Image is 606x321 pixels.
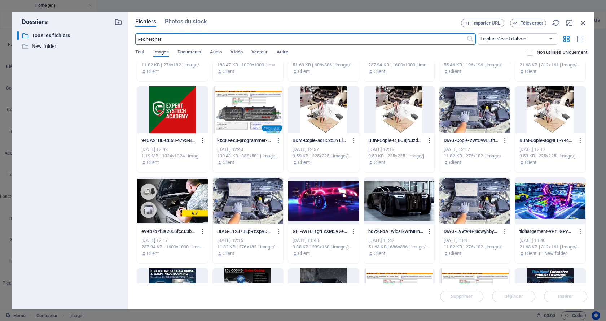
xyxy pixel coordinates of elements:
[579,19,587,27] i: Fermer
[472,21,500,25] span: Importer URL
[368,237,430,244] div: [DATE] 11:42
[135,17,156,26] span: Fichiers
[368,62,430,68] div: 237.94 KB | 1600x1000 | image/webp
[525,159,537,166] p: Client
[217,153,279,159] div: 130.43 KB | 838x581 | image/jpeg
[32,42,109,51] p: New folder
[147,68,159,75] p: Client
[141,237,203,244] div: [DATE] 12:17
[210,48,222,58] span: Audio
[165,17,207,26] span: Photos du stock
[230,48,242,58] span: VIdéo
[444,137,499,144] p: DIAG-Copie-2WtOv9LEtltRT1Cnb7Vz-w.jpeg
[217,62,279,68] div: 183.47 KB | 1000x1000 | image/webp
[519,237,581,244] div: [DATE] 11:40
[223,159,234,166] p: Client
[444,237,505,244] div: [DATE] 11:41
[566,19,574,27] i: Réduire
[510,19,546,27] button: Téléverser
[135,48,144,58] span: Tout
[519,153,581,159] div: 9.59 KB | 225x225 | image/jpeg
[293,153,354,159] div: 9.59 KB | 225x225 | image/jpeg
[293,228,348,235] p: GIF-vw16FtgrFxXM5V2eQHpbpg.jpeg
[217,237,279,244] div: [DATE] 12:15
[519,228,575,235] p: tlchargement-VPrTGPvMkZ6r2MNOndJ9MA.jpeg
[537,49,587,56] p: Affiche uniquement les fichiers non utilisés sur ce site web. Les fichiers ajoutés pendant cette ...
[293,237,354,244] div: [DATE] 11:48
[147,250,159,257] p: Client
[519,146,581,153] div: [DATE] 12:17
[519,250,581,257] div: De: Client | Dossier: New folder
[368,228,423,235] p: hq720-bA1wlcsikwrMHn1zomBuOA.jpg
[293,244,354,250] div: 9.38 KB | 299x168 | image/jpeg
[444,244,505,250] div: 11.82 KB | 276x182 | image/jpeg
[141,153,203,159] div: 1.19 MB | 1024x1024 | image/png
[147,159,159,166] p: Client
[177,48,201,58] span: Documents
[525,68,537,75] p: Client
[17,42,122,51] div: New folder
[141,244,203,250] div: 237.94 KB | 1600x1000 | image/webp
[449,250,461,257] p: Client
[519,137,575,144] p: BDM-Copie-aog4FF-Y4cozDV48E8AWdw.jpeg
[552,19,560,27] i: Actualiser
[519,62,581,68] div: 21.63 KB | 312x161 | image/jpeg
[223,250,234,257] p: Client
[368,153,430,159] div: 9.59 KB | 225x225 | image/jpeg
[293,146,354,153] div: [DATE] 12:37
[293,62,354,68] div: 51.63 KB | 686x386 | image/jpeg
[374,159,386,166] p: Client
[217,228,272,235] p: DIAG-L12J7BEpRzXpVDR3UNxExA.jpeg
[298,68,310,75] p: Client
[141,146,203,153] div: [DATE] 12:42
[217,146,279,153] div: [DATE] 12:40
[277,48,288,58] span: Autre
[449,159,461,166] p: Client
[141,228,197,235] p: e99b7b7f3a2006fcc03b974a1337-Copie-rYAcp6MjR3-r1Ux3aUXqog.jpg
[293,137,348,144] p: BDM-Copie-aqH52qJYLlRzzUanwe_L_g.jpeg
[461,19,504,27] button: Importer URL
[525,250,537,257] p: Client
[141,137,197,144] p: 94CA21DE-CE63-4793-86EB-093934FB94F0-JncRVeFv4tzIJR-6uWmZJA.PNG
[444,153,505,159] div: 11.82 KB | 276x182 | image/jpeg
[519,244,581,250] div: 21.63 KB | 312x161 | image/jpeg
[444,228,499,235] p: DIAG-L9VtV4Piuowyhby1FLvmTQ.jpeg
[444,146,505,153] div: [DATE] 12:17
[298,250,310,257] p: Client
[368,244,430,250] div: 51.63 KB | 686x386 | image/jpeg
[298,159,310,166] p: Client
[135,33,466,45] input: Rechercher
[217,137,272,144] p: kt200-ecu-programmer-04-n68cMg_WwixCVezNjmJycQ.jpg
[114,18,122,26] i: Créer un nouveau dossier
[368,146,430,153] div: [DATE] 12:18
[251,48,268,58] span: Vecteur
[17,17,48,27] p: Dossiers
[521,21,543,25] span: Téléverser
[32,31,109,40] p: Tous les fichiers
[449,68,461,75] p: Client
[141,62,203,68] div: 11.82 KB | 276x182 | image/jpeg
[223,68,234,75] p: Client
[368,137,423,144] p: BDM-Copie-C_8C8jNJzdasVzCMDnZa0A.jpeg
[444,62,505,68] div: 55.46 KB | 196x196 | image/png
[17,31,19,40] div: ​
[374,250,386,257] p: Client
[217,244,279,250] div: 11.82 KB | 276x182 | image/jpeg
[544,250,567,257] p: New folder
[374,68,386,75] p: Client
[153,48,169,58] span: Images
